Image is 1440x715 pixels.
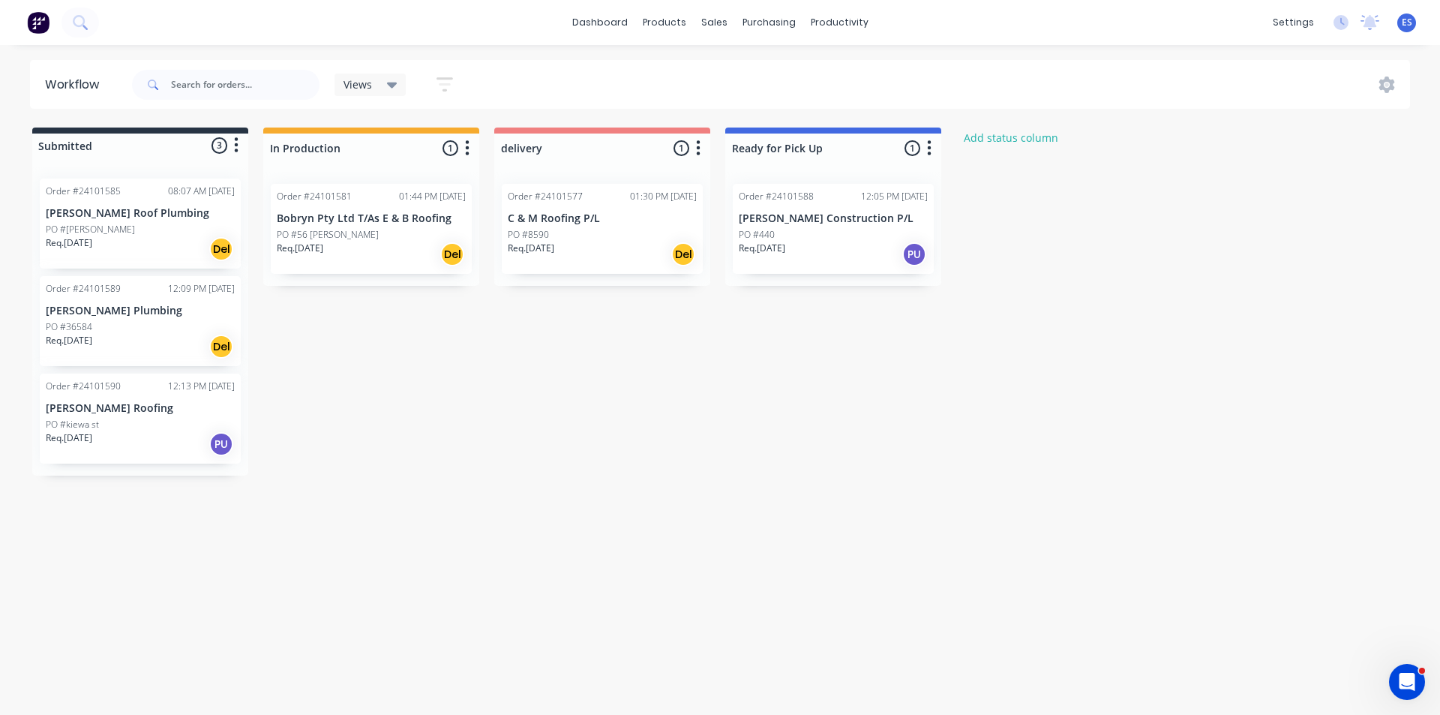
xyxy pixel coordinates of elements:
p: PO #8590 [508,228,549,242]
div: Order #24101585 [46,185,121,198]
div: products [635,11,694,34]
div: 08:07 AM [DATE] [168,185,235,198]
div: 12:09 PM [DATE] [168,282,235,296]
div: 01:30 PM [DATE] [630,190,697,203]
p: PO #[PERSON_NAME] [46,223,135,236]
div: Order #2410158912:09 PM [DATE][PERSON_NAME] PlumbingPO #36584Req.[DATE]Del [40,276,241,366]
div: Order #2410158508:07 AM [DATE][PERSON_NAME] Roof PlumbingPO #[PERSON_NAME]Req.[DATE]Del [40,179,241,269]
div: Order #24101589 [46,282,121,296]
div: productivity [803,11,876,34]
input: Search for orders... [171,70,319,100]
p: PO #kiewa st [46,418,99,431]
div: sales [694,11,735,34]
div: PU [209,432,233,456]
div: purchasing [735,11,803,34]
div: Order #2410158101:44 PM [DATE]Bobryn Pty Ltd T/As E & B RoofingPO #56 [PERSON_NAME]Req.[DATE]Del [271,184,472,274]
p: PO #56 [PERSON_NAME] [277,228,379,242]
iframe: Intercom live chat [1389,664,1425,700]
div: Order #24101577 [508,190,583,203]
div: Del [209,335,233,359]
div: Order #2410158812:05 PM [DATE][PERSON_NAME] Construction P/LPO #440Req.[DATE]PU [733,184,934,274]
div: 12:05 PM [DATE] [861,190,928,203]
p: Req. [DATE] [508,242,554,255]
p: Req. [DATE] [46,334,92,347]
p: [PERSON_NAME] Roof Plumbing [46,207,235,220]
img: Factory [27,11,49,34]
p: C & M Roofing P/L [508,212,697,225]
div: Del [440,242,464,266]
p: PO #440 [739,228,775,242]
div: Order #2410159012:13 PM [DATE][PERSON_NAME] RoofingPO #kiewa stReq.[DATE]PU [40,374,241,464]
div: PU [902,242,926,266]
button: Add status column [956,128,1066,148]
p: [PERSON_NAME] Construction P/L [739,212,928,225]
div: Order #24101590 [46,380,121,393]
p: Req. [DATE] [46,431,92,445]
p: [PERSON_NAME] Roofing [46,402,235,415]
div: Workflow [45,76,106,94]
p: Bobryn Pty Ltd T/As E & B Roofing [277,212,466,225]
div: settings [1265,11,1321,34]
a: dashboard [565,11,635,34]
p: Req. [DATE] [739,242,785,255]
p: Req. [DATE] [277,242,323,255]
p: [PERSON_NAME] Plumbing [46,305,235,317]
div: Order #2410157701:30 PM [DATE]C & M Roofing P/LPO #8590Req.[DATE]Del [502,184,703,274]
p: Req. [DATE] [46,236,92,250]
div: Del [209,237,233,261]
span: Views [343,77,372,92]
div: Order #24101588 [739,190,814,203]
div: 12:13 PM [DATE] [168,380,235,393]
span: ES [1402,16,1412,29]
div: Order #24101581 [277,190,352,203]
div: 01:44 PM [DATE] [399,190,466,203]
div: Del [671,242,695,266]
p: PO #36584 [46,320,92,334]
